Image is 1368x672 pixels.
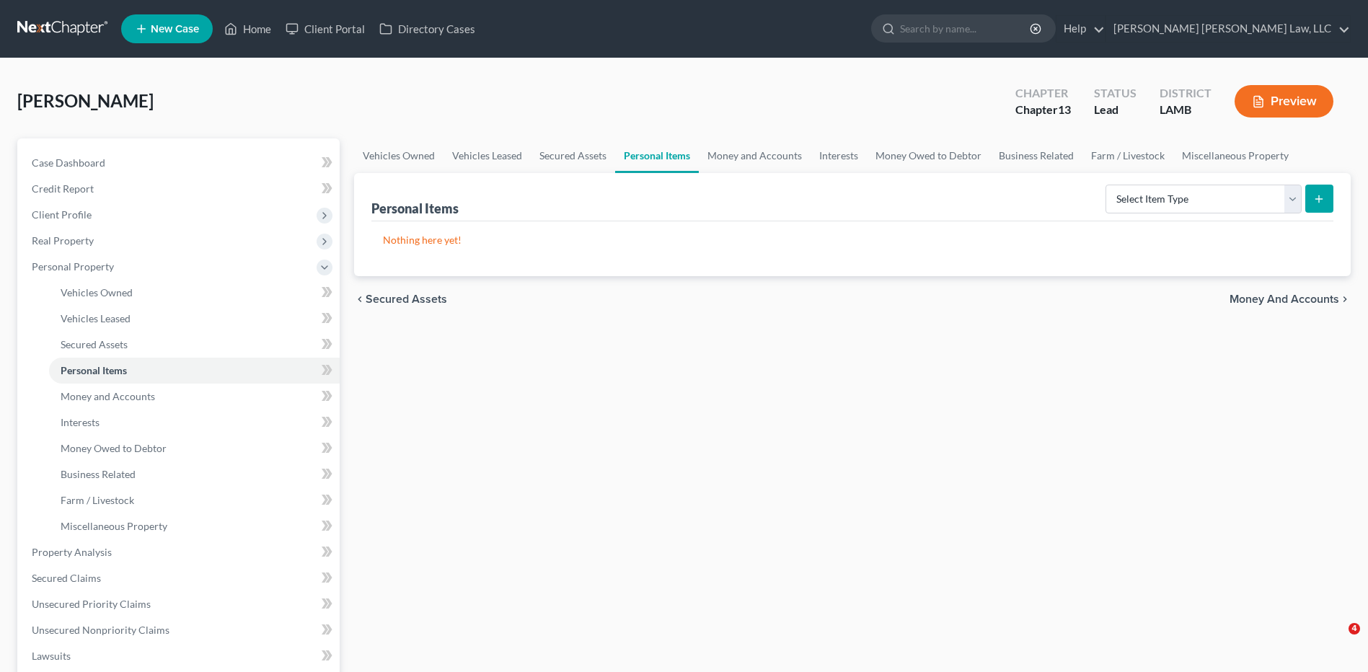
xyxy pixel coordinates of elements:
[49,332,340,358] a: Secured Assets
[444,138,531,173] a: Vehicles Leased
[278,16,372,42] a: Client Portal
[17,90,154,111] span: [PERSON_NAME]
[20,617,340,643] a: Unsecured Nonpriority Claims
[32,650,71,662] span: Lawsuits
[1319,623,1354,658] iframe: Intercom live chat
[49,461,340,487] a: Business Related
[1106,16,1350,42] a: [PERSON_NAME] [PERSON_NAME] Law, LLC
[61,390,155,402] span: Money and Accounts
[383,233,1322,247] p: Nothing here yet!
[811,138,867,173] a: Interests
[699,138,811,173] a: Money and Accounts
[32,598,151,610] span: Unsecured Priority Claims
[20,591,340,617] a: Unsecured Priority Claims
[20,565,340,591] a: Secured Claims
[61,442,167,454] span: Money Owed to Debtor
[61,338,128,350] span: Secured Assets
[49,358,340,384] a: Personal Items
[151,24,199,35] span: New Case
[531,138,615,173] a: Secured Assets
[20,176,340,202] a: Credit Report
[32,208,92,221] span: Client Profile
[32,260,114,273] span: Personal Property
[49,410,340,436] a: Interests
[1094,102,1137,118] div: Lead
[354,138,444,173] a: Vehicles Owned
[61,364,127,376] span: Personal Items
[49,436,340,461] a: Money Owed to Debtor
[32,546,112,558] span: Property Analysis
[32,624,169,636] span: Unsecured Nonpriority Claims
[1173,138,1297,173] a: Miscellaneous Property
[1160,102,1212,118] div: LAMB
[1235,85,1333,118] button: Preview
[20,643,340,669] a: Lawsuits
[1230,293,1339,305] span: Money and Accounts
[32,182,94,195] span: Credit Report
[61,286,133,299] span: Vehicles Owned
[1230,293,1351,305] button: Money and Accounts chevron_right
[1082,138,1173,173] a: Farm / Livestock
[1160,85,1212,102] div: District
[354,293,366,305] i: chevron_left
[217,16,278,42] a: Home
[1094,85,1137,102] div: Status
[990,138,1082,173] a: Business Related
[900,15,1032,42] input: Search by name...
[372,16,482,42] a: Directory Cases
[61,494,134,506] span: Farm / Livestock
[49,384,340,410] a: Money and Accounts
[1015,85,1071,102] div: Chapter
[1349,623,1360,635] span: 4
[61,312,131,324] span: Vehicles Leased
[1015,102,1071,118] div: Chapter
[49,513,340,539] a: Miscellaneous Property
[49,487,340,513] a: Farm / Livestock
[867,138,990,173] a: Money Owed to Debtor
[49,280,340,306] a: Vehicles Owned
[20,150,340,176] a: Case Dashboard
[32,156,105,169] span: Case Dashboard
[61,416,100,428] span: Interests
[1058,102,1071,116] span: 13
[1339,293,1351,305] i: chevron_right
[354,293,447,305] button: chevron_left Secured Assets
[615,138,699,173] a: Personal Items
[32,572,101,584] span: Secured Claims
[61,468,136,480] span: Business Related
[371,200,459,217] div: Personal Items
[49,306,340,332] a: Vehicles Leased
[366,293,447,305] span: Secured Assets
[20,539,340,565] a: Property Analysis
[1056,16,1105,42] a: Help
[61,520,167,532] span: Miscellaneous Property
[32,234,94,247] span: Real Property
